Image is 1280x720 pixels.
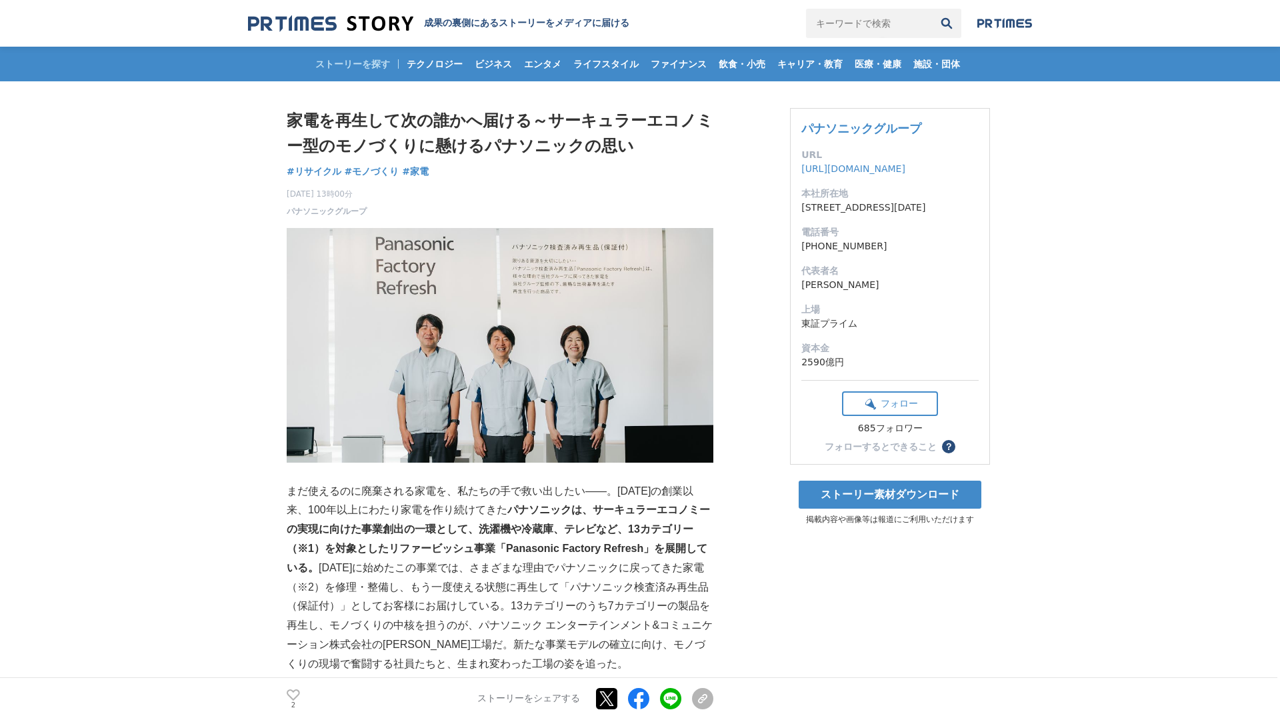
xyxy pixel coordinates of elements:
[287,165,341,177] span: #リサイクル
[287,108,713,159] h1: 家電を再生して次の誰かへ届ける～サーキュラーエコノミー型のモノづくりに懸けるパナソニックの思い
[248,15,413,33] img: 成果の裏側にあるストーリーをメディアに届ける
[519,47,567,81] a: エンタメ
[401,58,468,70] span: テクノロジー
[801,264,979,278] dt: 代表者名
[908,47,965,81] a: 施設・団体
[519,58,567,70] span: エンタメ
[402,165,429,177] span: #家電
[801,317,979,331] dd: 東証プライム
[801,303,979,317] dt: 上場
[849,58,907,70] span: 医療・健康
[801,278,979,292] dd: [PERSON_NAME]
[801,341,979,355] dt: 資本金
[645,47,712,81] a: ファイナンス
[713,58,771,70] span: 飲食・小売
[842,423,938,435] div: 685フォロワー
[932,9,961,38] button: 検索
[772,58,848,70] span: キャリア・教育
[645,58,712,70] span: ファイナンス
[287,205,367,217] a: パナソニックグループ
[568,58,644,70] span: ライフスタイル
[806,9,932,38] input: キーワードで検索
[801,239,979,253] dd: [PHONE_NUMBER]
[842,391,938,416] button: フォロー
[772,47,848,81] a: キャリア・教育
[801,355,979,369] dd: 2590億円
[345,165,399,177] span: #モノづくり
[287,188,367,200] span: [DATE] 13時00分
[801,225,979,239] dt: 電話番号
[713,47,771,81] a: 飲食・小売
[401,47,468,81] a: テクノロジー
[402,165,429,179] a: #家電
[345,165,399,179] a: #モノづくり
[790,514,990,525] p: 掲載内容や画像等は報道にご利用いただけます
[801,148,979,162] dt: URL
[801,201,979,215] dd: [STREET_ADDRESS][DATE]
[801,163,905,174] a: [URL][DOMAIN_NAME]
[942,440,955,453] button: ？
[977,18,1032,29] img: prtimes
[287,482,713,674] p: まだ使えるのに廃棄される家電を、私たちの手で救い出したい――。[DATE]の創業以来、100年以上にわたり家電を作り続けてきた [DATE]に始めたこの事業では、さまざまな理由でパナソニックに戻...
[287,165,341,179] a: #リサイクル
[477,693,580,705] p: ストーリーをシェアする
[801,121,921,135] a: パナソニックグループ
[944,442,953,451] span: ？
[908,58,965,70] span: 施設・団体
[248,15,629,33] a: 成果の裏側にあるストーリーをメディアに届ける 成果の裏側にあるストーリーをメディアに届ける
[469,58,517,70] span: ビジネス
[287,504,710,573] strong: パナソニックは、サーキュラーエコノミーの実現に向けた事業創出の一環として、洗濯機や冷蔵庫、テレビなど、13カテゴリー（※1）を対象としたリファービッシュ事業「Panasonic Factory ...
[849,47,907,81] a: 医療・健康
[424,17,629,29] h2: 成果の裏側にあるストーリーをメディアに届ける
[469,47,517,81] a: ビジネス
[287,228,713,463] img: thumbnail_8b93da20-846d-11f0-b3f6-63d438e80013.jpg
[825,442,937,451] div: フォローするとできること
[287,702,300,709] p: 2
[799,481,981,509] a: ストーリー素材ダウンロード
[568,47,644,81] a: ライフスタイル
[801,187,979,201] dt: 本社所在地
